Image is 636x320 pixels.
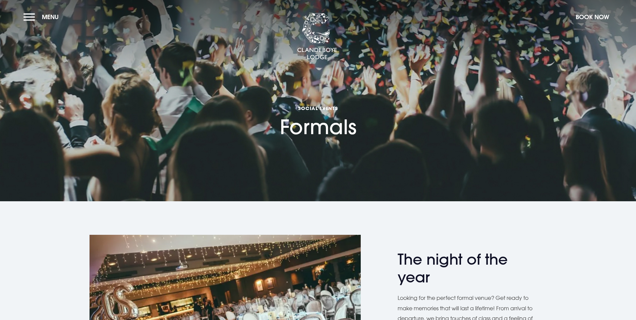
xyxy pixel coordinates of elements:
[572,10,613,24] button: Book Now
[280,66,356,139] h1: Formals
[23,10,62,24] button: Menu
[297,13,337,60] img: Clandeboye Lodge
[280,105,356,111] span: Social Events
[42,13,59,21] span: Menu
[398,251,528,286] h2: The night of the year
